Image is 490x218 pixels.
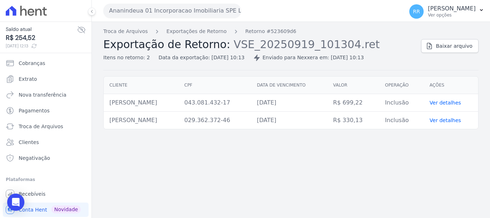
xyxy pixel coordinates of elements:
[253,54,364,61] div: Enviado para Nexxera em: [DATE] 10:13
[19,123,63,130] span: Troca de Arquivos
[3,103,89,118] a: Pagamentos
[328,112,380,129] td: R$ 330,13
[430,100,461,106] a: Ver detalhes
[19,60,45,67] span: Cobranças
[328,76,380,94] th: Valor
[6,33,77,43] span: R$ 254,52
[159,54,245,61] div: Data da exportação: [DATE] 10:13
[251,94,327,112] td: [DATE]
[104,76,179,94] th: Cliente
[51,205,81,213] span: Novidade
[103,54,150,61] div: Itens no retorno: 2
[3,72,89,86] a: Extrato
[3,187,89,201] a: Recebíveis
[104,112,179,129] td: [PERSON_NAME]
[6,175,86,184] div: Plataformas
[234,37,380,51] span: VSE_20250919_101304.ret
[424,76,478,94] th: Ações
[379,94,424,112] td: Inclusão
[19,75,37,83] span: Extrato
[428,5,476,12] p: [PERSON_NAME]
[328,94,380,112] td: R$ 699,22
[3,56,89,70] a: Cobranças
[430,117,461,123] a: Ver detalhes
[421,39,479,53] a: Baixar arquivo
[103,4,241,18] button: Ananindeua 01 Incorporacao Imobiliaria SPE LTDA
[3,151,89,165] a: Negativação
[413,9,420,14] span: RR
[428,12,476,18] p: Ver opções
[404,1,490,22] button: RR [PERSON_NAME] Ver opções
[19,107,50,114] span: Pagamentos
[104,94,179,112] td: [PERSON_NAME]
[179,112,251,129] td: 029.362.372-46
[179,94,251,112] td: 043.081.432-17
[19,190,46,198] span: Recebíveis
[103,38,230,51] span: Exportação de Retorno:
[3,203,89,217] a: Conta Hent Novidade
[379,76,424,94] th: Operação
[3,119,89,134] a: Troca de Arquivos
[19,206,47,213] span: Conta Hent
[379,112,424,129] td: Inclusão
[7,194,24,211] div: Open Intercom Messenger
[3,88,89,102] a: Nova transferência
[436,42,472,50] span: Baixar arquivo
[19,139,39,146] span: Clientes
[6,43,77,49] span: [DATE] 12:13
[103,28,415,35] nav: Breadcrumb
[251,112,327,129] td: [DATE]
[179,76,251,94] th: CPF
[19,154,50,162] span: Negativação
[245,28,296,35] a: Retorno #523609d6
[19,91,66,98] span: Nova transferência
[166,28,227,35] a: Exportações de Retorno
[3,135,89,149] a: Clientes
[6,25,77,33] span: Saldo atual
[103,28,148,35] a: Troca de Arquivos
[251,76,327,94] th: Data de vencimento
